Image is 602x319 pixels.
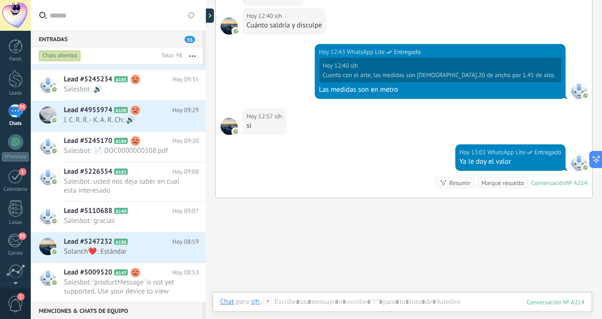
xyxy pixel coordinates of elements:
div: Hoy 12:57 [247,112,274,121]
span: Entregado [534,148,561,157]
span: A147 [114,269,128,275]
span: s|h [274,11,282,21]
div: si [247,121,282,131]
span: Hoy 09:29 [172,106,199,115]
span: Lead #5226554 [64,167,112,177]
div: s|h [251,297,259,306]
img: com.amocrm.amocrmwa.svg [51,148,58,154]
img: com.amocrm.amocrmwa.svg [582,164,589,171]
span: A183 [114,168,128,175]
div: Total: 98 [158,51,182,61]
span: Hoy 08:53 [172,268,199,277]
span: A108 [114,107,128,113]
div: Listas [2,220,29,226]
span: Solanch❤️: Estándar [64,247,181,256]
div: Cuánto saldría y disculpe [247,21,322,30]
div: Mostrar [204,9,214,23]
div: WhatsApp [2,152,29,161]
div: Menciones & Chats de equipo [31,302,203,319]
a: Lead #5245170 A184 Hoy 09:20 Salesbot: 📄 DOC0000000308.pdf [31,132,206,162]
span: WhatsApp Lite [487,148,525,157]
div: Hoy 12:40 [323,62,351,70]
img: com.amocrm.amocrmwa.svg [582,92,589,99]
img: com.amocrm.amocrmwa.svg [51,279,58,286]
span: J. C. R. R. - K. A. R. Ch: 🔊 [64,115,181,124]
img: com.amocrm.amocrmwa.svg [51,248,58,255]
div: Resumir [449,178,470,187]
span: WhatsApp Lite [570,154,587,171]
span: para [236,297,249,307]
div: Calendario [2,186,29,193]
span: s|h [221,18,238,35]
div: Leads [2,90,29,97]
a: Lead #5009520 A147 Hoy 08:53 Salesbot: 'productMessage' is not yet supported. Use your device to ... [31,263,206,302]
div: Las medidas son en metro [319,85,561,95]
span: Lead #5245234 [64,75,112,84]
div: Cuento con el arte, las medidas son [DEMOGRAPHIC_DATA].20 de ancho por 1.45 de alto. [323,71,555,79]
span: Lead #5245170 [64,136,112,146]
span: Hoy 09:20 [172,136,199,146]
a: Lead #5247232 A186 Hoy 08:59 Solanch❤️: Estándar [31,232,206,263]
span: 33 [185,36,195,43]
div: Panel [2,56,29,62]
img: com.amocrm.amocrmwa.svg [51,117,58,124]
span: Lead #4955974 [64,106,112,115]
div: 214 [527,298,584,306]
button: Más [182,47,203,64]
span: Salesbot: 📄 DOC0000000308.pdf [64,146,181,155]
div: Correo [2,250,29,257]
img: com.amocrm.amocrmwa.svg [232,28,239,35]
span: Salesbot: gracias [64,216,181,225]
span: WhatsApp Lite [347,47,385,57]
div: Hoy 13:01 [460,148,487,157]
div: Entradas [31,30,203,47]
span: Lead #5110688 [64,206,112,216]
span: Lead #5247232 [64,237,112,247]
span: Salesbot: usted nos deja saber en cual esta interesado [64,177,181,195]
img: com.amocrm.amocrmwa.svg [51,178,58,185]
img: com.amocrm.amocrmwa.svg [51,218,58,224]
span: Lead #5009520 [64,268,112,277]
span: A149 [114,208,128,214]
span: 1 [19,168,27,176]
span: Hoy 09:07 [172,206,199,216]
span: 33 [18,103,26,111]
img: com.amocrm.amocrmwa.svg [51,86,58,93]
span: Hoy 09:08 [172,167,199,177]
a: Lead #4955974 A108 Hoy 09:29 J. C. R. R. - K. A. R. Ch: 🔊 [31,101,206,131]
span: 55 [18,232,27,240]
a: Lead #5110688 A149 Hoy 09:07 Salesbot: gracias [31,202,206,232]
span: A186 [114,239,128,245]
span: A184 [114,138,128,144]
span: s|h [351,62,358,70]
div: Chats abiertos [39,50,81,62]
div: Ya le doy el valor [460,157,561,167]
span: WhatsApp Lite [570,82,587,99]
a: Lead #5245234 A185 Hoy 09:35 Salesbot: 🔊 [31,70,206,100]
div: Hoy 12:40 [247,11,274,21]
span: s|h [221,118,238,135]
a: Lead #5226554 A183 Hoy 09:08 Salesbot: usted nos deja saber en cual esta interesado [31,162,206,201]
span: : [260,297,261,307]
span: Hoy 09:35 [172,75,199,84]
span: s|h [274,112,282,121]
div: Marque resuelto [481,178,524,187]
span: Salesbot: 🔊 [64,85,181,94]
div: Hoy 12:43 [319,47,347,57]
span: A185 [114,76,128,82]
span: 1 [17,293,25,301]
div: № A214 [566,179,587,187]
img: com.amocrm.amocrmwa.svg [232,128,239,135]
div: Conversación [531,179,566,187]
div: Chats [2,121,29,127]
span: Entregado [394,47,421,57]
span: Hoy 08:59 [172,237,199,247]
span: Salesbot: 'productMessage' is not yet supported. Use your device to view this message. [64,278,181,296]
